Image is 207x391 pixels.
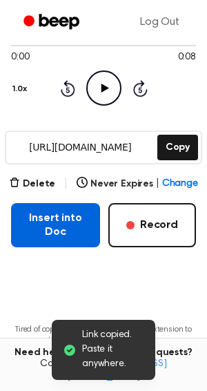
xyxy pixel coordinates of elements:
button: Copy [157,135,198,160]
a: [EMAIL_ADDRESS][DOMAIN_NAME] [67,359,167,381]
a: Beep [14,9,92,36]
button: Delete [9,177,55,191]
button: Never Expires|Change [77,177,198,191]
span: Change [162,177,198,191]
span: | [63,175,68,192]
button: 1.0x [11,77,32,101]
span: 0:08 [178,50,196,65]
span: 0:00 [11,50,29,65]
button: Record [108,203,196,247]
p: Tired of copying and pasting? Use the extension to automatically insert your recordings. [11,325,196,345]
button: Insert into Doc [11,203,100,247]
a: Log Out [126,6,193,39]
span: Link copied. Paste it anywhere. [82,328,144,372]
span: | [156,177,159,191]
span: Contact us [8,359,199,383]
